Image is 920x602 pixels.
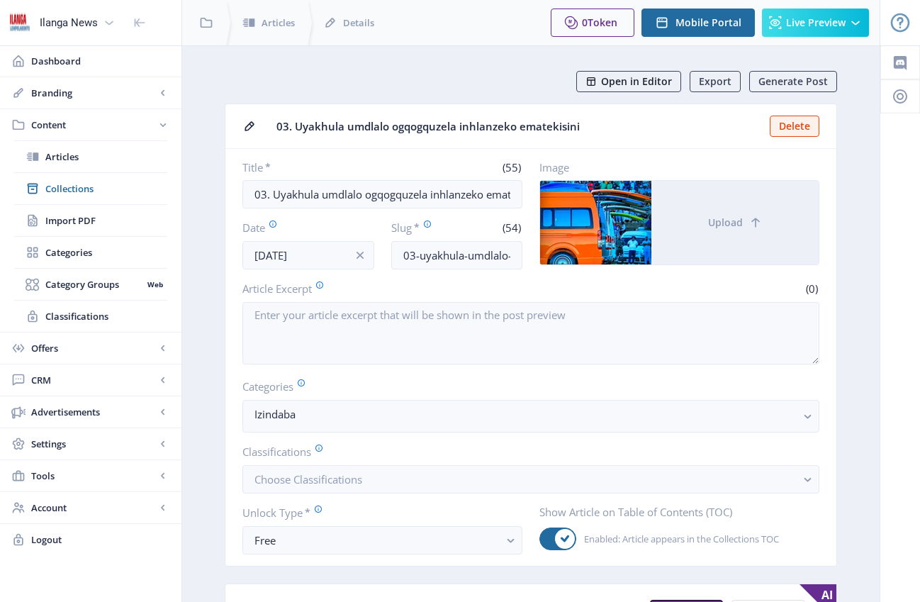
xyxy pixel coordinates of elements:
[31,405,156,419] span: Advertisements
[9,11,31,34] img: 6e32966d-d278-493e-af78-9af65f0c2223.png
[500,160,522,174] span: (55)
[242,379,808,394] label: Categories
[242,400,819,433] button: Izindaba
[45,150,167,164] span: Articles
[551,9,634,37] button: 0Token
[31,118,156,132] span: Content
[31,501,156,515] span: Account
[31,341,156,355] span: Offers
[346,241,374,269] button: info
[749,71,837,92] button: Generate Post
[142,277,167,291] nb-badge: Web
[31,437,156,451] span: Settings
[804,282,819,296] span: (0)
[242,281,525,296] label: Article Excerpt
[576,71,681,92] button: Open in Editor
[242,220,363,235] label: Date
[391,220,451,235] label: Slug
[770,116,819,137] button: Delete
[254,532,499,549] div: Free
[786,17,846,28] span: Live Preview
[641,9,755,37] button: Mobile Portal
[14,237,167,268] a: Categories
[242,526,522,554] button: Free
[699,76,731,87] span: Export
[31,54,170,68] span: Dashboard
[539,160,808,174] label: Image
[14,173,167,204] a: Collections
[576,530,779,547] span: Enabled: Article appears in the Collections TOC
[254,406,796,423] nb-select-label: Izindaba
[14,269,167,300] a: Category GroupsWeb
[500,221,522,235] span: (54)
[762,9,869,37] button: Live Preview
[45,213,167,228] span: Import PDF
[353,248,367,262] nb-icon: info
[675,17,741,28] span: Mobile Portal
[588,16,617,29] span: Token
[708,217,743,228] span: Upload
[14,205,167,236] a: Import PDF
[242,465,819,494] button: Choose Classifications
[262,16,295,30] span: Articles
[242,241,374,269] input: Publishing Date
[14,141,167,172] a: Articles
[758,76,828,87] span: Generate Post
[45,182,167,196] span: Collections
[45,245,167,260] span: Categories
[31,533,170,547] span: Logout
[242,444,808,459] label: Classifications
[40,7,98,38] div: Ilanga News
[539,505,808,519] label: Show Article on Table of Contents (TOC)
[690,71,741,92] button: Export
[276,119,761,134] span: 03. Uyakhula umdlalo ogqogquzela inhlanzeko ematekisini
[14,301,167,332] a: Classifications
[31,373,156,387] span: CRM
[601,76,672,87] span: Open in Editor
[31,469,156,483] span: Tools
[651,181,819,264] button: Upload
[45,309,167,323] span: Classifications
[45,277,142,291] span: Category Groups
[31,86,156,100] span: Branding
[242,505,511,520] label: Unlock Type
[242,180,522,208] input: Type Article Title ...
[343,16,374,30] span: Details
[254,472,362,486] span: Choose Classifications
[391,241,523,269] input: this-is-how-a-slug-looks-like
[242,160,377,174] label: Title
